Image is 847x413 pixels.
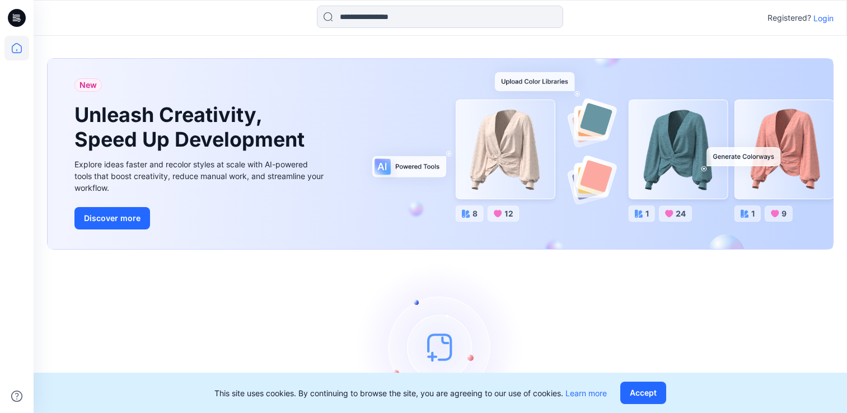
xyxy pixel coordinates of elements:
[565,388,607,398] a: Learn more
[74,207,326,229] a: Discover more
[74,207,150,229] button: Discover more
[74,103,310,151] h1: Unleash Creativity, Speed Up Development
[74,158,326,194] div: Explore ideas faster and recolor styles at scale with AI-powered tools that boost creativity, red...
[813,12,834,24] p: Login
[214,387,607,399] p: This site uses cookies. By continuing to browse the site, you are agreeing to our use of cookies.
[620,382,666,404] button: Accept
[79,78,97,92] span: New
[768,11,811,25] p: Registered?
